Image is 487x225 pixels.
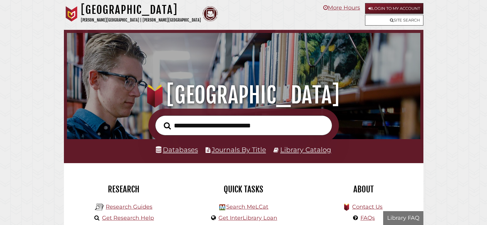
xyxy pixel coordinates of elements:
a: Databases [156,146,198,154]
p: [PERSON_NAME][GEOGRAPHIC_DATA] | [PERSON_NAME][GEOGRAPHIC_DATA] [81,17,201,24]
h1: [GEOGRAPHIC_DATA] [81,3,201,17]
a: Search MeLCat [226,203,268,210]
button: Search [161,120,174,131]
img: Hekman Library Logo [95,203,104,212]
a: Site Search [365,15,423,26]
a: Contact Us [352,203,383,210]
h1: [GEOGRAPHIC_DATA] [74,82,413,109]
a: FAQs [360,215,375,221]
a: Journals By Title [212,146,266,154]
h2: Research [69,184,179,195]
img: Calvin University [64,6,79,22]
a: Get Research Help [102,215,154,221]
a: Library Catalog [280,146,331,154]
a: Get InterLibrary Loan [218,215,277,221]
img: Hekman Library Logo [219,204,225,210]
img: Calvin Theological Seminary [202,6,218,22]
i: Search [164,122,171,130]
a: More Hours [323,4,360,11]
h2: About [308,184,419,195]
h2: Quick Tasks [188,184,299,195]
a: Research Guides [106,203,152,210]
a: Login to My Account [365,3,423,14]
